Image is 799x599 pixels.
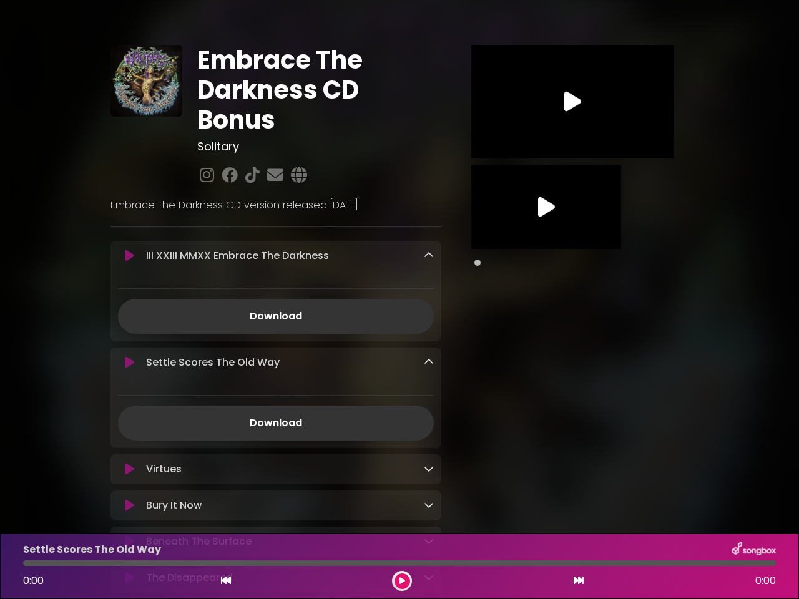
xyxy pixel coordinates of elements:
[146,462,182,477] p: Virtues
[471,45,674,158] img: Video Thumbnail
[197,140,442,153] h3: Solitary
[23,542,161,557] p: Settle Scores The Old Way
[118,406,434,441] a: Download
[146,355,280,370] p: Settle Scores The Old Way
[110,198,441,213] p: Embrace The Darkness CD version released [DATE]
[732,542,776,558] img: songbox-logo-white.png
[146,248,329,263] p: III XXIII MMXX Embrace The Darkness
[23,573,44,588] span: 0:00
[471,165,621,249] img: Video Thumbnail
[197,45,442,135] h1: Embrace The Darkness CD Bonus
[755,573,776,588] span: 0:00
[110,45,182,117] img: 7a1TQK8kQoC9lmpCRPWD
[146,498,202,513] p: Bury It Now
[118,299,434,334] a: Download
